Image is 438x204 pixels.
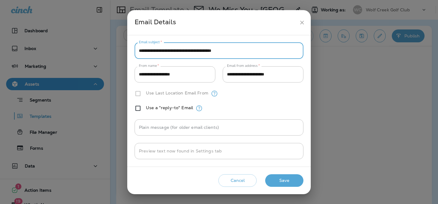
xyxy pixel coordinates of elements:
label: From name [139,64,159,68]
button: Cancel [218,174,257,187]
label: Use Last Location Email From [146,90,208,95]
button: close [296,17,308,28]
label: Email subject [139,40,162,44]
div: Email Details [135,17,296,28]
button: Save [265,174,303,187]
label: Use a "reply-to" Email [146,105,193,110]
label: Email from address [227,64,260,68]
